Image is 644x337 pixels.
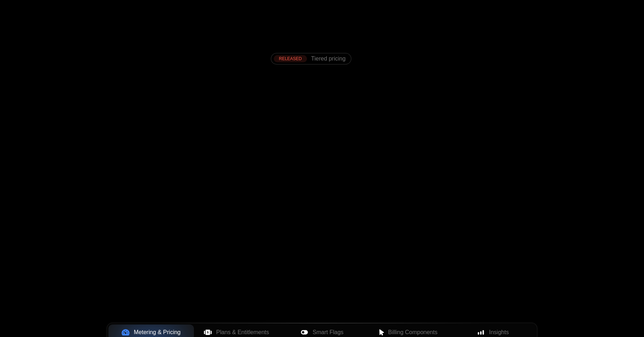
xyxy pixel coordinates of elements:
div: RELEASED [274,55,307,62]
span: Smart Flags [313,328,343,337]
span: Tiered pricing [311,56,346,62]
span: Metering & Pricing [134,328,181,337]
span: Insights [489,328,509,337]
span: Billing Components [388,328,438,337]
a: [object Object],[object Object] [274,55,345,62]
span: Plans & Entitlements [216,328,269,337]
